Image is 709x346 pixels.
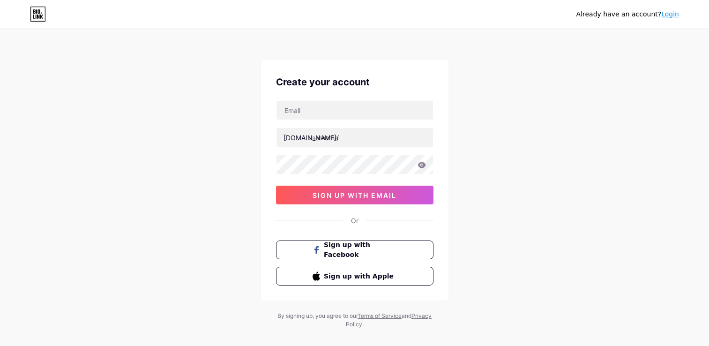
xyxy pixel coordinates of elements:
button: sign up with email [276,186,433,204]
div: Or [351,216,358,226]
span: sign up with email [313,191,396,199]
a: Login [661,10,679,18]
div: By signing up, you agree to our and . [275,312,434,329]
button: Sign up with Apple [276,267,433,286]
div: Already have an account? [576,9,679,19]
input: username [276,128,433,147]
input: Email [276,101,433,120]
span: Sign up with Apple [324,271,396,281]
div: Create your account [276,75,433,89]
span: Sign up with Facebook [324,240,396,260]
button: Sign up with Facebook [276,241,433,259]
div: [DOMAIN_NAME]/ [284,133,339,143]
a: Terms of Service [358,312,402,319]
